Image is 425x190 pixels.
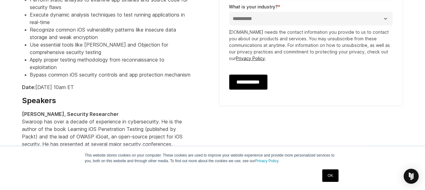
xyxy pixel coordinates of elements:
p: [DATE] 10am ET [22,83,191,91]
strong: [PERSON_NAME], Security Researcher [22,111,119,117]
p: Swaroop has over a decade of experience in cybersecurity. He is the author of the book Learning i... [22,110,191,170]
a: Privacy Policy [236,56,265,61]
p: This website stores cookies on your computer. These cookies are used to improve your website expe... [85,152,340,164]
li: Execute dynamic analysis techniques to test running applications in real-time [30,11,191,26]
li: Recognize common iOS vulnerability patterns like insecure data storage and weak encryption [30,26,191,41]
li: Bypass common iOS security controls and app protection mechanism [30,71,191,78]
div: Open Intercom Messenger [404,169,419,184]
li: Apply proper testing methodology from reconnaissance to exploitation [30,56,191,71]
li: Use essential tools like [PERSON_NAME] and Objection for comprehensive security testing [30,41,191,56]
p: [DOMAIN_NAME] needs the contact information you provide to us to contact you about our products a... [229,29,393,62]
span: What is your industry? [229,4,278,9]
strong: Date: [22,84,36,90]
h4: Speakers [22,96,191,105]
a: Privacy Policy. [255,159,279,163]
a: OK [322,169,338,182]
